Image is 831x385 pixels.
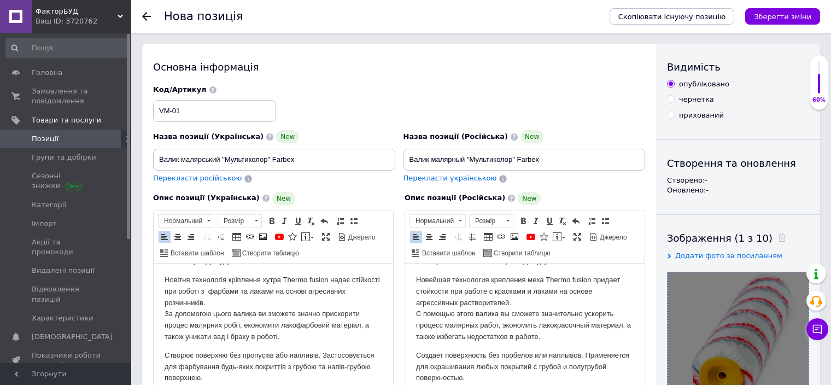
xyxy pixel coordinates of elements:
[403,149,646,171] input: Наприклад, H&M жіноча сукня зелена 38 розмір вечірня максі з блискітками
[218,215,251,227] span: Розмір
[551,231,567,243] a: Вставити повідомлення
[244,231,256,243] a: Вставити/Редагувати посилання (Ctrl+L)
[405,194,505,202] span: Опис позиції (Російська)
[618,13,725,21] span: Скопіювати існуючу позицію
[518,192,541,205] span: New
[32,351,101,370] span: Показники роботи компанії
[492,249,551,258] span: Створити таблицю
[5,38,129,58] input: Пошук
[159,231,171,243] a: По лівому краю
[305,215,317,227] a: Видалити форматування
[570,215,582,227] a: Повернути (Ctrl+Z)
[557,215,569,227] a: Видалити форматування
[667,231,809,245] div: Зображення (1 з 10)
[347,233,376,242] span: Джерело
[525,231,537,243] a: Додати відео з YouTube
[169,249,224,258] span: Вставити шаблон
[241,249,299,258] span: Створити таблицю
[153,85,207,94] span: Код/Артикул
[571,231,583,243] a: Максимізувати
[300,231,315,243] a: Вставити повідомлення
[32,237,101,257] span: Акції та промокоди
[214,231,226,243] a: Збільшити відступ
[153,149,395,171] input: Наприклад, H&M жіноча сукня зелена 38 розмір вечірня максі з блискітками
[32,115,101,125] span: Товари та послуги
[482,247,552,259] a: Створити таблицю
[158,214,214,227] a: Нормальний
[520,130,543,143] span: New
[679,95,714,104] div: чернетка
[153,174,242,182] span: Перекласти російською
[11,127,229,139] p: СКЛАД хутра: 100% поліестер. Щільність хутра 700 гр/м2
[153,132,264,141] span: Назва позиції (Українська)
[410,247,477,259] a: Вставити шаблон
[453,231,465,243] a: Зменшити відступ
[598,233,627,242] span: Джерело
[469,214,513,227] a: Розмір
[36,7,118,16] span: ФакторБУД
[470,215,502,227] span: Розмір
[11,86,229,120] p: Создает поверхность без пробелов или наплывов. Применяется для окрашивания любых покрытий с грубо...
[466,231,478,243] a: Збільшити відступ
[320,231,332,243] a: Максимізувати
[482,231,494,243] a: Таблиця
[675,252,782,260] span: Додати фото за посиланням
[679,79,729,89] div: опубліковано
[530,215,542,227] a: Курсив (Ctrl+I)
[599,215,611,227] a: Вставити/видалити маркований список
[32,68,62,78] span: Головна
[32,200,66,210] span: Категорії
[409,214,466,227] a: Нормальний
[32,171,101,191] span: Сезонні знижки
[279,215,291,227] a: Курсив (Ctrl+I)
[273,231,285,243] a: Додати відео з YouTube
[348,215,360,227] a: Вставити/видалити маркований список
[423,231,435,243] a: По центру
[410,215,455,227] span: Нормальний
[286,231,299,243] a: Вставити іконку
[32,219,57,229] span: Імпорт
[806,318,828,340] button: Чат з покупцем
[32,313,93,323] span: Характеристики
[336,231,377,243] a: Джерело
[410,231,422,243] a: По лівому краю
[185,231,197,243] a: По правому краю
[403,174,497,182] span: Перекласти українською
[754,13,811,21] i: Зберегти зміни
[745,8,820,25] button: Зберегти зміни
[153,60,645,74] div: Основна інформація
[667,60,809,74] div: Видимість
[543,215,555,227] a: Підкреслений (Ctrl+U)
[667,176,809,185] div: Створено: -
[403,132,508,141] span: Назва позиції (Російська)
[32,284,101,304] span: Відновлення позицій
[201,231,213,243] a: Зменшити відступ
[11,11,229,79] p: Новітня технологія кріплення хутра Thermo fusion надає стійкості при роботі з фарбами та лаками н...
[610,8,734,25] button: Скопіювати існуючу позицію
[276,130,299,143] span: New
[586,215,598,227] a: Вставити/видалити нумерований список
[11,11,229,79] p: Новейшая технология крепления меха Thermo fusion придает стойкости при работе с красками и лаками...
[32,86,101,106] span: Замовлення та повідомлення
[272,192,295,205] span: New
[159,215,203,227] span: Нормальний
[508,231,520,243] a: Зображення
[667,185,809,195] div: Оновлено: -
[257,231,269,243] a: Зображення
[318,215,330,227] a: Повернути (Ctrl+Z)
[32,266,95,276] span: Видалені позиції
[153,194,260,202] span: Опис позиції (Українська)
[142,12,151,21] div: Повернутися назад
[588,231,629,243] a: Джерело
[218,214,262,227] a: Розмір
[231,231,243,243] a: Таблиця
[679,110,724,120] div: прихований
[436,231,448,243] a: По правому краю
[32,134,58,144] span: Позиції
[159,247,226,259] a: Вставити шаблон
[36,16,131,26] div: Ваш ID: 3720762
[32,332,113,342] span: [DEMOGRAPHIC_DATA]
[420,249,476,258] span: Вставити шаблон
[538,231,550,243] a: Вставити іконку
[810,55,828,110] div: 60% Якість заповнення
